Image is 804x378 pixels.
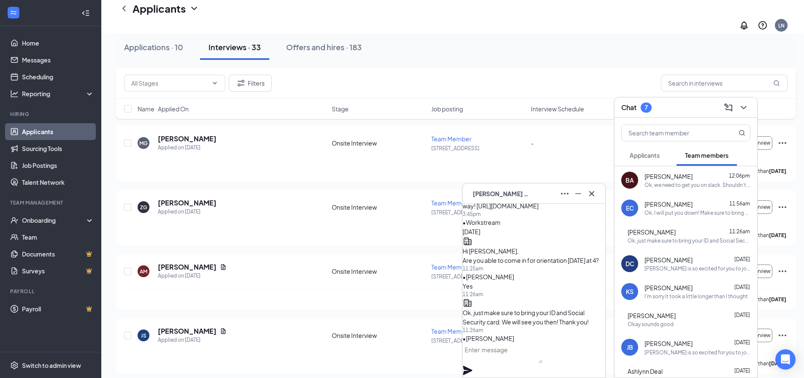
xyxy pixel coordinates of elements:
button: Cross [585,187,598,200]
svg: QuestionInfo [758,20,768,30]
a: Scheduling [22,68,94,85]
div: DC [625,259,634,268]
div: 7 [644,104,648,111]
b: [DATE] [769,232,786,238]
svg: Collapse [81,9,90,17]
span: [DATE] [734,284,750,290]
span: Applicants [630,151,660,159]
div: 11:25am [463,265,605,272]
h5: [PERSON_NAME] [158,198,217,208]
span: Stage [332,105,349,113]
span: Ok, just make sure to bring your ID and Social Security card. We will see you then! Thank you! [463,309,589,326]
b: [DATE] [769,296,786,302]
span: • [PERSON_NAME] [463,273,514,281]
span: [PERSON_NAME] Gion [473,189,532,198]
span: [DATE] [463,228,480,235]
div: ZG [140,204,147,211]
h5: [PERSON_NAME] [158,262,217,272]
div: Offers and hires · 183 [286,42,362,52]
span: Team Member [431,263,471,271]
svg: UserCheck [10,216,19,224]
svg: ChevronDown [211,80,218,86]
svg: Ellipses [777,202,788,212]
svg: Settings [10,361,19,370]
span: Team members [685,151,728,159]
h1: Applicants [133,1,186,16]
p: [STREET_ADDRESS] [431,145,526,152]
h3: Chat [621,103,636,112]
div: Onsite Interview [332,267,426,275]
h5: [PERSON_NAME] [158,134,217,143]
svg: Analysis [10,89,19,98]
h5: [PERSON_NAME] [158,327,217,336]
span: Hi [PERSON_NAME], Are you able to come in for orientation [DATE] at 4? [463,247,599,264]
a: Job Postings [22,157,94,174]
div: JB [627,343,633,351]
a: Home [22,35,94,51]
a: Messages [22,51,94,68]
a: PayrollCrown [22,300,94,317]
span: [DATE] [734,339,750,346]
svg: MagnifyingGlass [773,80,780,86]
a: Talent Network [22,174,94,191]
input: Search team member [622,125,722,141]
div: 3:45pm [463,211,605,218]
div: Switch to admin view [22,361,81,370]
span: [PERSON_NAME] [644,256,693,264]
div: Onsite Interview [332,331,426,340]
div: Ok, just make sure to bring your ID and Social Security card. We will see you then! Thank you! [628,237,750,244]
div: Ok, I will put you down! Make sure to bring your ID and social security card that day! [644,209,750,216]
svg: Ellipses [777,330,788,340]
span: [PERSON_NAME] [644,172,693,181]
button: ComposeMessage [722,101,735,114]
svg: ChevronDown [189,3,199,13]
button: Plane [463,365,473,375]
svg: Company [463,236,473,246]
svg: Notifications [739,20,749,30]
p: [STREET_ADDRESS] [431,273,526,280]
a: Sourcing Tools [22,140,94,157]
div: KS [626,287,633,296]
div: Team Management [10,199,92,206]
button: Ellipses [558,187,571,200]
div: Applied on [DATE] [158,208,217,216]
span: [DATE] [734,312,750,318]
svg: MagnifyingGlass [739,130,745,136]
div: BA [625,176,634,184]
span: Team Member [431,135,471,143]
input: Search in interviews [661,75,788,92]
span: [PERSON_NAME] [644,200,693,208]
div: EC [626,204,634,212]
svg: Ellipses [777,138,788,148]
p: [STREET_ADDRESS] [431,337,526,344]
a: Applicants [22,123,94,140]
div: Applied on [DATE] [158,143,217,152]
div: [PERSON_NAME] is so excited for you to join our team! Do you know anyone else who might be intere... [644,265,750,272]
b: [DATE] [769,360,786,367]
span: Yes [463,282,473,290]
button: Filter Filters [229,75,272,92]
div: Interviews · 33 [208,42,261,52]
div: Reporting [22,89,95,98]
span: [PERSON_NAME] [644,283,693,292]
div: JS [141,332,146,339]
div: Okay sounds good [628,321,674,328]
span: - [531,139,534,147]
div: Ok, we need to get you on slack. Shouldn’t use this for messaging [644,181,750,189]
div: Applied on [DATE] [158,336,227,344]
span: 11:26am [729,228,750,235]
div: I'm sorry it took a little longer than I thought [644,293,748,300]
a: DocumentsCrown [22,246,94,262]
b: [DATE] [769,168,786,174]
div: 11:26am [463,291,605,298]
svg: Company [463,298,473,308]
span: • [PERSON_NAME] [463,335,514,342]
span: Interview Schedule [531,105,584,113]
svg: ChevronDown [739,103,749,113]
a: ChevronLeft [119,3,129,13]
span: [PERSON_NAME] [628,311,676,320]
span: Job posting [431,105,463,113]
div: Applications · 10 [124,42,183,52]
div: [PERSON_NAME] is so excited for you to join our team! Do you know anyone else who might be intere... [644,349,750,356]
button: ChevronDown [737,101,750,114]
